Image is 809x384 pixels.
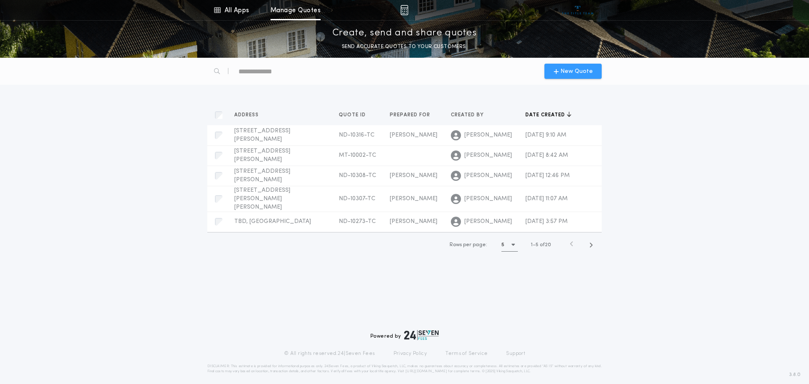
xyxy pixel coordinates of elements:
span: [STREET_ADDRESS][PERSON_NAME] [234,168,290,183]
span: [PERSON_NAME] [464,172,512,180]
span: [PERSON_NAME] [390,196,437,202]
span: Quote ID [339,112,367,118]
span: Prepared for [390,112,432,118]
span: [PERSON_NAME] [464,195,512,203]
span: [PERSON_NAME] [464,131,512,140]
span: 3.8.0 [789,371,801,379]
button: Address [234,111,265,119]
span: Rows per page: [450,242,487,247]
span: Address [234,112,260,118]
h1: 5 [501,241,504,249]
p: © All rights reserved. 24|Seven Fees [284,350,375,357]
span: Created by [451,112,485,118]
span: TBD, [GEOGRAPHIC_DATA] [234,218,311,225]
button: Quote ID [339,111,372,119]
span: [DATE] 11:07 AM [525,196,568,202]
span: [STREET_ADDRESS][PERSON_NAME] [234,148,290,163]
p: Create, send and share quotes [332,27,477,40]
div: Powered by [370,330,439,340]
span: ND-10308-TC [339,172,376,179]
span: [DATE] 8:42 AM [525,152,568,158]
span: [STREET_ADDRESS][PERSON_NAME] [234,128,290,142]
button: New Quote [544,64,602,79]
span: [PERSON_NAME] [464,151,512,160]
span: [PERSON_NAME] [390,218,437,225]
a: Terms of Service [445,350,488,357]
span: MT-10002-TC [339,152,376,158]
span: [PERSON_NAME] [390,172,437,179]
span: [PERSON_NAME] [464,218,512,226]
button: 5 [501,238,518,252]
span: [DATE] 9:10 AM [525,132,566,138]
img: vs-icon [562,6,594,14]
span: of 20 [540,241,551,249]
a: [URL][DOMAIN_NAME] [405,370,447,373]
img: logo [404,330,439,340]
span: [PERSON_NAME] [390,132,437,138]
p: DISCLAIMER: This estimate is provided for informational purposes only. 24|Seven Fees, a product o... [207,364,602,374]
span: [STREET_ADDRESS][PERSON_NAME][PERSON_NAME] [234,187,290,210]
span: 5 [536,242,538,247]
span: ND-10307-TC [339,196,375,202]
span: [DATE] 12:46 PM [525,172,570,179]
span: New Quote [560,67,593,76]
span: 1 [531,242,533,247]
span: [DATE] 3:57 PM [525,218,568,225]
span: ND-10316-TC [339,132,375,138]
a: Support [506,350,525,357]
button: Date created [525,111,571,119]
span: ND-10273-TC [339,218,376,225]
button: Created by [451,111,490,119]
img: img [400,5,408,15]
span: Date created [525,112,567,118]
a: Privacy Policy [394,350,427,357]
p: SEND ACCURATE QUOTES TO YOUR CUSTOMERS. [342,43,467,51]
